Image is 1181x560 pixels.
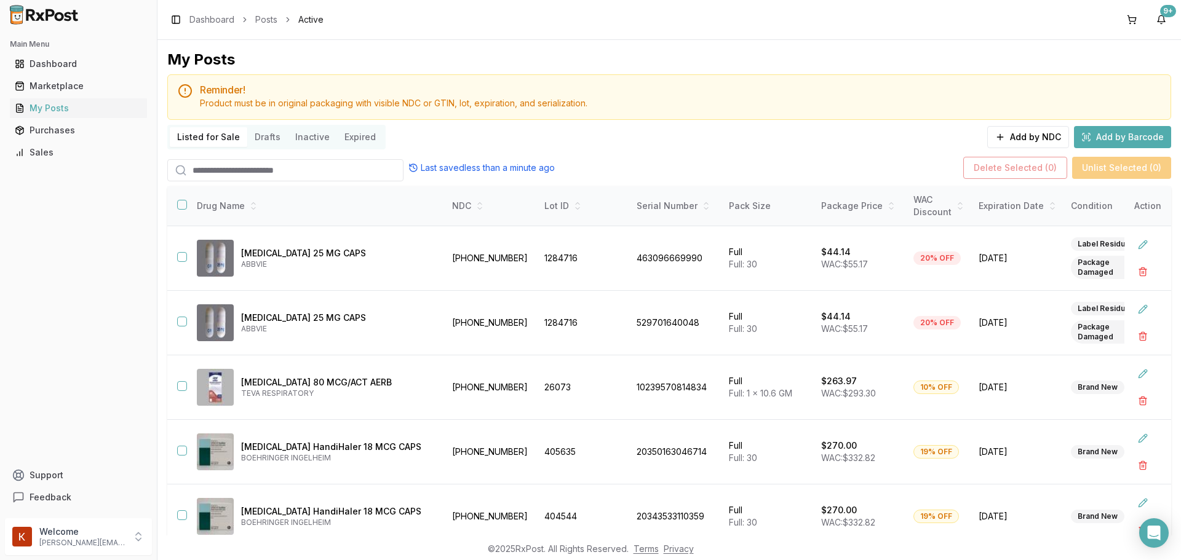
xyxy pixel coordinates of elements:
button: Marketplace [5,76,152,96]
a: Marketplace [10,75,147,97]
p: $270.00 [821,440,857,452]
a: Dashboard [10,53,147,75]
span: Full: 30 [729,452,757,463]
div: Package Damaged [1071,256,1148,279]
button: 9+ [1151,10,1171,30]
span: WAC: $55.17 [821,259,868,269]
span: WAC: $332.82 [821,452,875,463]
p: [MEDICAL_DATA] HandiHaler 18 MCG CAPS [241,505,435,518]
th: Condition [1064,186,1156,226]
span: [DATE] [979,317,1056,329]
button: Delete [1132,261,1154,283]
h5: Reminder! [200,85,1161,95]
div: Product must be in original packaging with visible NDC or GTIN, lot, expiration, and serialization. [200,97,1161,109]
td: 20343533110359 [629,484,722,549]
div: My Posts [167,50,235,69]
div: 19% OFF [913,510,959,523]
span: Full: 30 [729,323,757,334]
button: Edit [1132,234,1154,256]
button: Inactive [288,127,337,147]
button: Add by Barcode [1074,126,1171,148]
td: 10239570814834 [629,355,722,420]
div: Drug Name [197,200,435,212]
button: Drafts [247,127,288,147]
div: 10% OFF [913,381,959,394]
span: WAC: $332.82 [821,517,875,527]
span: Full: 1 x 10.6 GM [729,388,792,398]
p: BOEHRINGER INGELHEIM [241,518,435,527]
img: Spiriva HandiHaler 18 MCG CAPS [197,433,234,470]
button: Edit [1132,427,1154,449]
button: Support [5,464,152,486]
p: BOEHRINGER INGELHEIM [241,453,435,463]
div: Package Price [821,200,899,212]
p: Welcome [39,526,125,538]
div: Brand New [1071,381,1124,394]
div: 20% OFF [913,316,961,329]
td: Full [722,420,814,484]
p: $44.14 [821,246,851,258]
span: Full: 30 [729,517,757,527]
td: [PHONE_NUMBER] [445,291,537,355]
th: Pack Size [722,186,814,226]
td: 20350163046714 [629,420,722,484]
a: My Posts [10,97,147,119]
div: Dashboard [15,58,142,70]
div: Brand New [1071,510,1124,523]
button: Dashboard [5,54,152,74]
span: WAC: $293.30 [821,388,876,398]
td: Full [722,291,814,355]
p: [MEDICAL_DATA] 25 MG CAPS [241,247,435,259]
img: User avatar [12,527,32,546]
span: Active [298,14,324,26]
div: Open Intercom Messenger [1139,518,1169,548]
span: [DATE] [979,252,1056,264]
td: Full [722,355,814,420]
td: 405635 [537,420,629,484]
img: Gengraf 25 MG CAPS [197,240,234,277]
div: 19% OFF [913,445,959,459]
div: Package Damaged [1071,320,1148,344]
button: My Posts [5,98,152,118]
p: TEVA RESPIRATORY [241,388,435,398]
td: [PHONE_NUMBER] [445,355,537,420]
p: ABBVIE [241,324,435,334]
button: Purchases [5,120,152,140]
div: Last saved less than a minute ago [408,162,555,174]
td: Full [722,484,814,549]
th: Action [1124,186,1171,226]
div: Label Residue [1071,302,1137,315]
div: Expiration Date [979,200,1056,212]
button: Sales [5,143,152,162]
button: Listed for Sale [170,127,247,147]
button: Delete [1132,325,1154,347]
div: 20% OFF [913,251,961,265]
a: Dashboard [189,14,234,26]
p: ABBVIE [241,259,435,269]
div: NDC [452,200,530,212]
a: Privacy [664,543,694,554]
div: My Posts [15,102,142,114]
p: [MEDICAL_DATA] 80 MCG/ACT AERB [241,376,435,388]
div: Purchases [15,124,142,136]
img: Spiriva HandiHaler 18 MCG CAPS [197,498,234,535]
nav: breadcrumb [189,14,324,26]
img: RxPost Logo [5,5,84,25]
td: [PHONE_NUMBER] [445,226,537,291]
div: Serial Number [637,200,714,212]
div: 9+ [1160,5,1176,17]
p: $270.00 [821,504,857,516]
td: 26073 [537,355,629,420]
p: $44.14 [821,310,851,323]
button: Edit [1132,363,1154,385]
a: Terms [634,543,659,554]
div: WAC Discount [913,194,964,218]
span: Full: 30 [729,259,757,269]
button: Feedback [5,486,152,508]
p: [MEDICAL_DATA] 25 MG CAPS [241,312,435,324]
button: Edit [1132,492,1154,514]
td: 529701640048 [629,291,722,355]
div: Marketplace [15,80,142,92]
a: Purchases [10,119,147,141]
a: Posts [255,14,277,26]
